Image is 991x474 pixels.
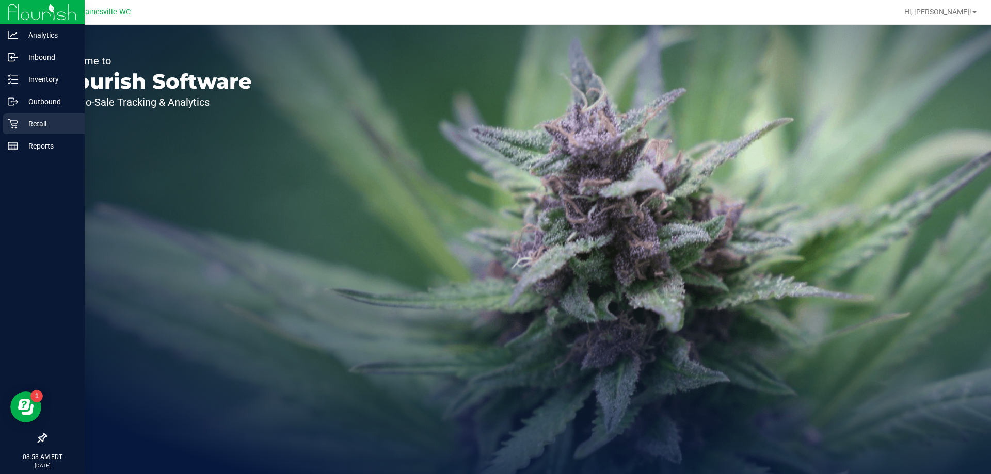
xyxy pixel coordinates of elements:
[5,462,80,469] p: [DATE]
[904,8,971,16] span: Hi, [PERSON_NAME]!
[10,391,41,422] iframe: Resource center
[56,71,252,92] p: Flourish Software
[5,452,80,462] p: 08:58 AM EDT
[8,96,18,107] inline-svg: Outbound
[8,141,18,151] inline-svg: Reports
[18,95,80,108] p: Outbound
[18,51,80,63] p: Inbound
[8,119,18,129] inline-svg: Retail
[8,30,18,40] inline-svg: Analytics
[18,118,80,130] p: Retail
[80,8,131,17] span: Gainesville WC
[56,97,252,107] p: Seed-to-Sale Tracking & Analytics
[30,390,43,402] iframe: Resource center unread badge
[56,56,252,66] p: Welcome to
[18,73,80,86] p: Inventory
[8,74,18,85] inline-svg: Inventory
[18,29,80,41] p: Analytics
[8,52,18,62] inline-svg: Inbound
[18,140,80,152] p: Reports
